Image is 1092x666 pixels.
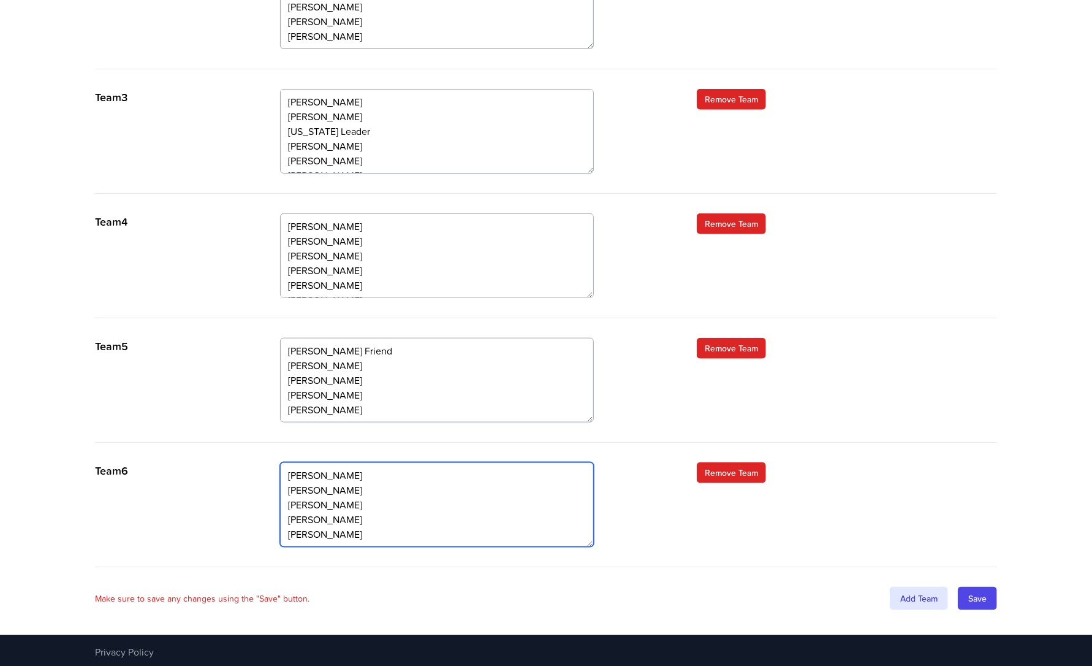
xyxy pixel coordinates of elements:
[95,645,154,659] a: Privacy Policy
[121,462,128,479] span: 6
[280,462,594,547] textarea: [PERSON_NAME] [PERSON_NAME] [PERSON_NAME] [PERSON_NAME] [PERSON_NAME] [PERSON_NAME]
[95,213,256,231] p: Team
[280,338,594,423] textarea: [PERSON_NAME] Friend [PERSON_NAME] [PERSON_NAME] [PERSON_NAME] [PERSON_NAME]
[95,338,256,355] p: Team
[280,213,594,298] textarea: [PERSON_NAME] [PERSON_NAME] [PERSON_NAME] [PERSON_NAME] [PERSON_NAME] [PERSON_NAME]
[697,213,766,234] a: Remove Team
[95,89,256,106] p: Team
[697,338,766,359] a: Remove Team
[121,213,127,230] span: 4
[697,462,766,483] a: Remove Team
[95,592,309,605] p: Make sure to save any changes using the "Save" button.
[121,89,127,105] span: 3
[958,587,997,610] input: Save
[280,89,594,174] textarea: [PERSON_NAME] [PERSON_NAME] [US_STATE] Leader [PERSON_NAME] [PERSON_NAME] [PERSON_NAME]
[121,338,128,354] span: 5
[890,587,948,610] div: Add Team
[697,89,766,110] a: Remove Team
[95,462,256,480] p: Team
